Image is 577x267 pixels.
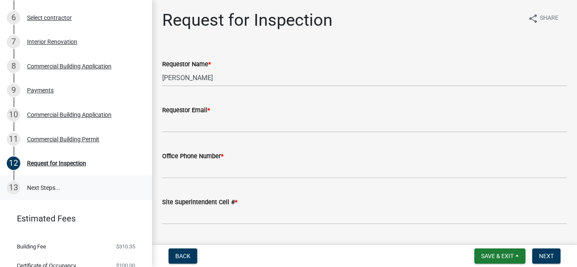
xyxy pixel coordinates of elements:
div: Interior Renovation [27,39,77,45]
button: shareShare [521,10,565,27]
span: Share [540,13,558,24]
div: 6 [7,11,20,24]
button: Back [169,248,197,264]
div: Request for Inspection [27,160,86,166]
div: 11 [7,132,20,146]
div: Select contractor [27,15,72,21]
div: 9 [7,84,20,97]
span: $310.35 [116,244,135,249]
div: 8 [7,59,20,73]
div: 13 [7,181,20,194]
label: Requestor Email [162,108,210,113]
div: Payments [27,87,54,93]
div: Commercial Building Permit [27,136,99,142]
span: Back [175,253,191,259]
div: 12 [7,156,20,170]
div: 7 [7,35,20,49]
span: Next [539,253,554,259]
div: 10 [7,108,20,121]
div: Commercial Building Application [27,63,112,69]
i: share [528,13,538,24]
label: Site Superintendent Cell # [162,200,237,205]
label: Requestor Name [162,62,211,67]
button: Save & Exit [474,248,525,264]
div: Commercial Building Application [27,112,112,118]
span: Building Fee [17,244,46,249]
button: Next [532,248,561,264]
h1: Request for Inspection [162,10,332,30]
span: Save & Exit [481,253,514,259]
a: Estimated Fees [7,210,139,227]
label: Office Phone Number [162,154,223,159]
